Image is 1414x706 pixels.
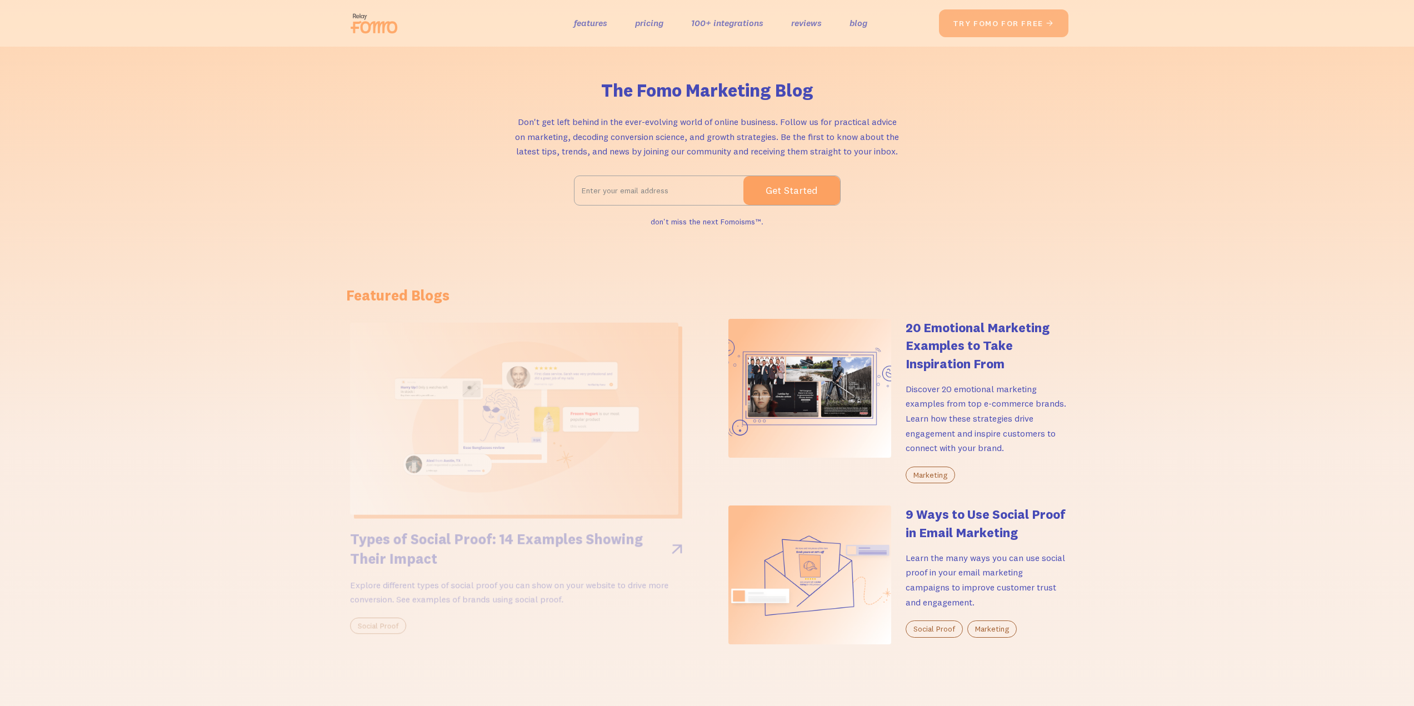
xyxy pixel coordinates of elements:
p: Learn the many ways you can use social proof in your email marketing campaigns to improve custome... [906,550,1068,610]
h4: 20 Emotional Marketing Examples to Take Inspiration From [906,319,1068,373]
h2: Types of Social Proof: 14 Examples Showing Their Impact [350,529,661,569]
h1: The Fomo Marketing Blog [601,80,813,101]
a: pricing [635,15,663,31]
span:  [1046,18,1055,28]
img: Types of Social Proof: 14 Examples Showing Their Impact [350,323,678,515]
p: Discover 20 emotional marketing examples from top e-commerce brands. Learn how these strategies d... [906,382,1068,455]
a: features [574,15,607,31]
a: Types of Social Proof: 14 Examples Showing Their ImpactTypes of Social Proof: 14 Examples Showing... [349,322,683,635]
a: 20 Emotional Marketing Examples to Take Inspiration FromDiscover 20 emotional marketing examples ... [728,319,1068,483]
p: Don't get left behind in the ever-evolving world of online business. Follow us for practical advi... [513,114,902,159]
a: 9 Ways to Use Social Proof in Email MarketingLearn the many ways you can use social proof in your... [728,505,1068,644]
a: 100+ integrations [691,15,763,31]
div: don't miss the next Fomoisms™. [651,214,763,230]
p: Explore different types of social proof you can show on your website to drive more conversion. Se... [350,578,682,607]
h4: 9 Ways to Use Social Proof in Email Marketing [906,505,1068,541]
form: Email Form 2 [574,176,841,206]
h1: Featured Blogs [346,286,1068,306]
input: Get Started [743,176,840,205]
a: try fomo for free [939,9,1068,37]
a: reviews [791,15,822,31]
a: blog [850,15,867,31]
input: Enter your email address [574,177,743,204]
